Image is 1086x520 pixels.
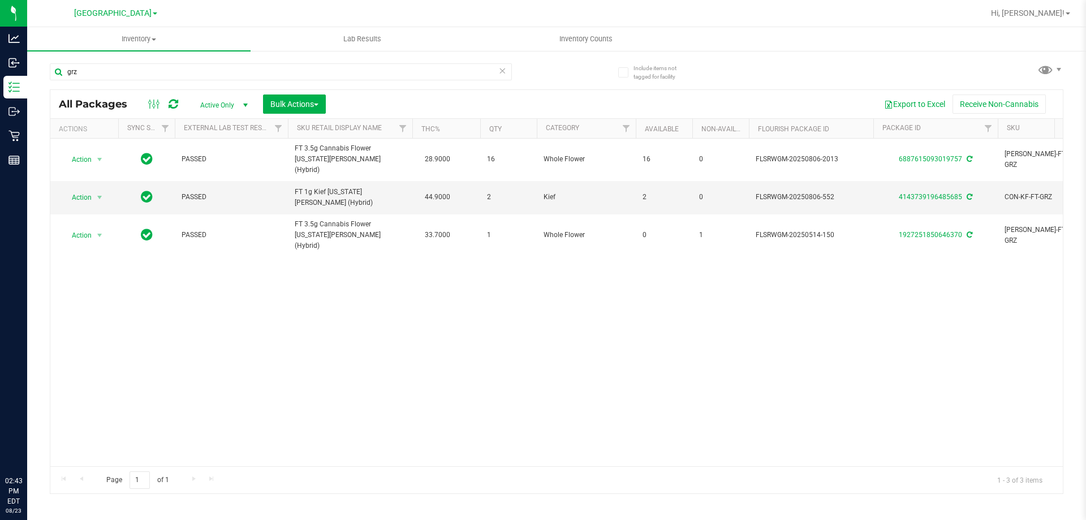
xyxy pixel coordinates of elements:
a: THC% [421,125,440,133]
span: FT 3.5g Cannabis Flower [US_STATE][PERSON_NAME] (Hybrid) [295,143,406,176]
span: PASSED [182,230,281,240]
span: Sync from Compliance System [965,231,972,239]
span: Bulk Actions [270,100,318,109]
span: FLSRWGM-20250514-150 [756,230,867,240]
span: 2 [487,192,530,203]
span: Whole Flower [544,230,629,240]
span: Include items not tagged for facility [633,64,690,81]
span: 16 [487,154,530,165]
iframe: Resource center [11,429,45,463]
span: Sync from Compliance System [965,193,972,201]
span: select [93,152,107,167]
span: All Packages [59,98,139,110]
p: 02:43 PM EDT [5,476,22,506]
a: External Lab Test Result [184,124,273,132]
span: [GEOGRAPHIC_DATA] [74,8,152,18]
span: Action [62,227,92,243]
a: 4143739196485685 [899,193,962,201]
span: Hi, [PERSON_NAME]! [991,8,1065,18]
p: 08/23 [5,506,22,515]
input: Search Package ID, Item Name, SKU, Lot or Part Number... [50,63,512,80]
inline-svg: Inventory [8,81,20,93]
a: 1927251850646370 [899,231,962,239]
a: Inventory [27,27,251,51]
span: 28.9000 [419,151,456,167]
button: Export to Excel [877,94,953,114]
span: Whole Flower [544,154,629,165]
inline-svg: Outbound [8,106,20,117]
span: 1 - 3 of 3 items [988,471,1051,488]
span: PASSED [182,154,281,165]
span: Kief [544,192,629,203]
span: 16 [643,154,686,165]
a: Sku Retail Display Name [297,124,382,132]
span: Lab Results [328,34,397,44]
span: FT 1g Kief [US_STATE][PERSON_NAME] (Hybrid) [295,187,406,208]
a: Filter [979,119,998,138]
inline-svg: Retail [8,130,20,141]
a: Filter [617,119,636,138]
inline-svg: Inbound [8,57,20,68]
span: 0 [699,154,742,165]
span: 1 [699,230,742,240]
inline-svg: Analytics [8,33,20,44]
a: 6887615093019757 [899,155,962,163]
inline-svg: Reports [8,154,20,166]
span: FLSRWGM-20250806-2013 [756,154,867,165]
span: 0 [643,230,686,240]
span: FLSRWGM-20250806-552 [756,192,867,203]
a: Filter [156,119,175,138]
span: 33.7000 [419,227,456,243]
span: PASSED [182,192,281,203]
a: Available [645,125,679,133]
a: Package ID [882,124,921,132]
button: Receive Non-Cannabis [953,94,1046,114]
span: In Sync [141,189,153,205]
span: FT 3.5g Cannabis Flower [US_STATE][PERSON_NAME] (Hybrid) [295,219,406,252]
a: Qty [489,125,502,133]
span: select [93,227,107,243]
span: 2 [643,192,686,203]
span: 1 [487,230,530,240]
span: Sync from Compliance System [965,155,972,163]
span: 0 [699,192,742,203]
span: select [93,190,107,205]
span: Clear [498,63,506,78]
a: Flourish Package ID [758,125,829,133]
span: Inventory Counts [544,34,628,44]
a: Sync Status [127,124,171,132]
span: Page of 1 [97,471,178,489]
a: Category [546,124,579,132]
span: Action [62,190,92,205]
input: 1 [130,471,150,489]
a: Filter [394,119,412,138]
span: In Sync [141,151,153,167]
a: SKU [1007,124,1020,132]
span: Action [62,152,92,167]
span: 44.9000 [419,189,456,205]
span: In Sync [141,227,153,243]
a: Lab Results [251,27,474,51]
a: Inventory Counts [474,27,697,51]
a: Non-Available [701,125,752,133]
span: Inventory [27,34,251,44]
div: Actions [59,125,114,133]
a: Filter [269,119,288,138]
button: Bulk Actions [263,94,326,114]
